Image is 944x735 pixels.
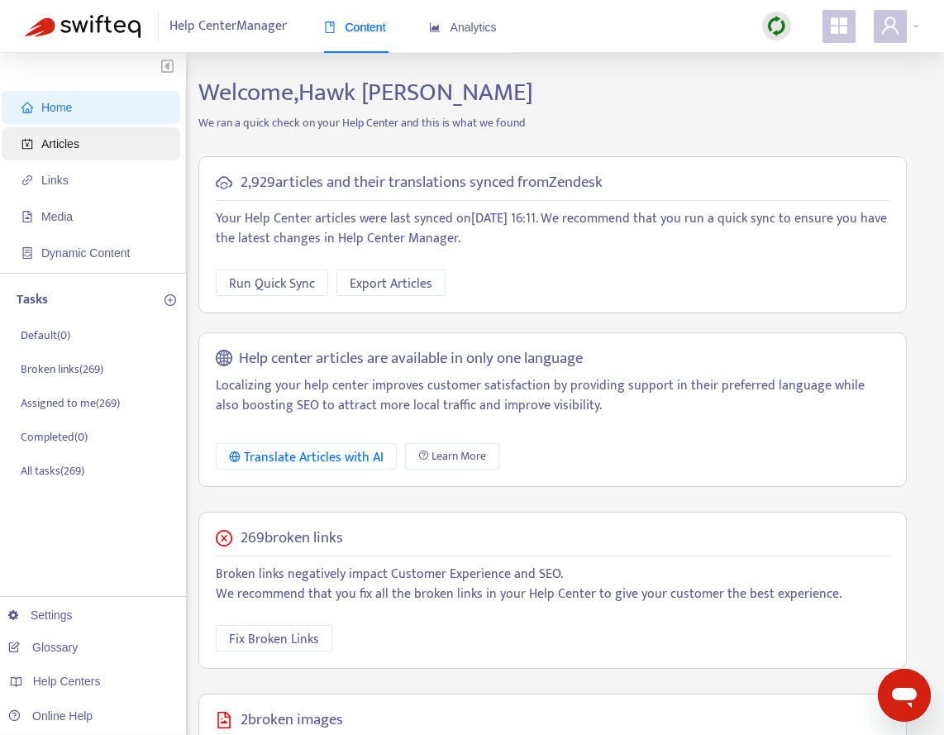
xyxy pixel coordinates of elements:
p: Default ( 0 ) [21,327,70,344]
img: sync.dc5367851b00ba804db3.png [766,16,787,36]
button: Export Articles [336,270,446,296]
button: Translate Articles with AI [216,443,397,470]
span: book [324,21,336,33]
span: Content [324,21,386,34]
span: area-chart [429,21,441,33]
a: Online Help [8,709,93,723]
div: Translate Articles with AI [229,447,384,468]
h5: 269 broken links [241,529,343,548]
span: link [21,174,33,186]
h5: Help center articles are available in only one language [239,350,583,369]
span: Welcome, Hawk [PERSON_NAME] [198,72,533,113]
a: Settings [8,609,73,622]
p: Localizing your help center improves customer satisfaction by providing support in their preferre... [216,376,889,416]
span: account-book [21,138,33,150]
img: Swifteq [25,15,141,38]
span: Media [41,210,73,223]
span: appstore [829,16,849,36]
span: Articles [41,137,79,150]
span: global [216,350,232,369]
span: Learn More [431,447,486,465]
p: Broken links negatively impact Customer Experience and SEO. We recommend that you fix all the bro... [216,565,889,604]
a: Learn More [405,443,499,470]
iframe: Button to launch messaging window, conversation in progress [878,669,931,722]
span: container [21,247,33,259]
a: Glossary [8,641,78,654]
span: user [880,16,900,36]
p: We ran a quick check on your Help Center and this is what we found [186,114,919,131]
h5: 2 broken images [241,711,343,730]
span: Help Centers [33,675,101,688]
span: Analytics [429,21,497,34]
span: Dynamic Content [41,246,130,260]
span: plus-circle [164,294,176,306]
p: Tasks [17,290,48,310]
p: Completed ( 0 ) [21,428,88,446]
p: Broken links ( 269 ) [21,360,103,378]
span: Export Articles [350,274,432,294]
span: close-circle [216,530,232,546]
button: Fix Broken Links [216,625,332,651]
span: file-image [216,712,232,728]
p: All tasks ( 269 ) [21,462,84,480]
p: Your Help Center articles were last synced on [DATE] 16:11 . We recommend that you run a quick sy... [216,209,889,249]
span: file-image [21,211,33,222]
span: Links [41,174,69,187]
span: home [21,102,33,113]
span: cloud-sync [216,174,232,191]
button: Run Quick Sync [216,270,328,296]
span: Fix Broken Links [229,629,319,650]
p: Assigned to me ( 269 ) [21,394,120,412]
span: Help Center Manager [169,11,287,42]
span: Home [41,101,72,114]
h5: 2,929 articles and their translations synced from Zendesk [241,174,603,193]
span: Run Quick Sync [229,274,315,294]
